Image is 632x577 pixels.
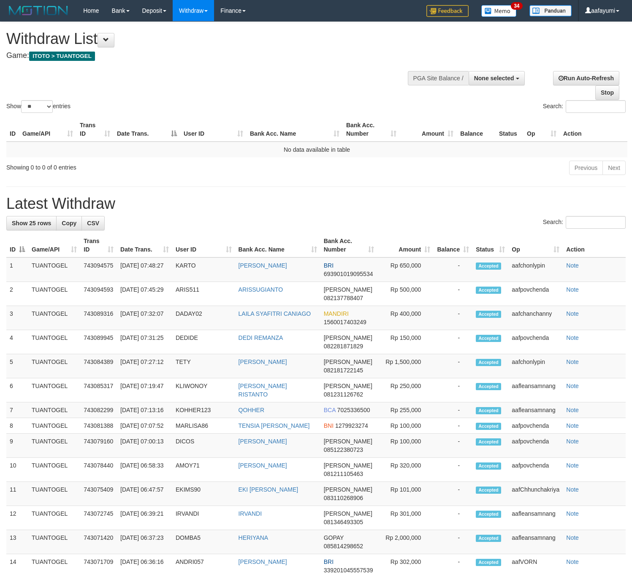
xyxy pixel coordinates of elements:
img: Button%20Memo.svg [481,5,517,17]
h1: Latest Withdraw [6,195,626,212]
td: [DATE] 06:58:33 [117,458,172,482]
a: DEDI REMANZA [239,334,283,341]
span: Accepted [476,287,501,294]
td: aafleansamnang [508,378,563,402]
label: Search: [543,100,626,113]
td: [DATE] 06:47:57 [117,482,172,506]
td: - [434,306,472,330]
td: [DATE] 07:27:12 [117,354,172,378]
a: Note [566,462,579,469]
td: [DATE] 07:32:07 [117,306,172,330]
span: Copy 7025336500 to clipboard [337,407,370,413]
span: Accepted [476,438,501,446]
a: Note [566,334,579,341]
span: Copy 082137788407 to clipboard [324,295,363,301]
select: Showentries [21,100,53,113]
th: User ID: activate to sort column ascending [180,118,247,142]
td: TUANTOGEL [28,418,80,434]
a: Previous [569,161,603,175]
a: Note [566,358,579,365]
td: aafpovchenda [508,458,563,482]
a: Note [566,407,579,413]
td: MARLISA86 [172,418,235,434]
a: CSV [81,216,105,230]
td: Rp 100,000 [377,418,434,434]
td: Rp 1,500,000 [377,354,434,378]
td: DICOS [172,434,235,458]
td: TUANTOGEL [28,306,80,330]
td: - [434,402,472,418]
td: aafchanchanny [508,306,563,330]
td: - [434,530,472,554]
a: LAILA SYAFITRI CANIAGO [239,310,311,317]
td: 7 [6,402,28,418]
span: [PERSON_NAME] [324,358,372,365]
a: HERIYANA [239,534,269,541]
span: [PERSON_NAME] [324,462,372,469]
td: Rp 400,000 [377,306,434,330]
td: aafleansamnang [508,530,563,554]
td: aafpovchenda [508,330,563,354]
td: 6 [6,378,28,402]
button: None selected [469,71,525,85]
div: PGA Site Balance / [408,71,469,85]
th: ID [6,118,19,142]
span: Accepted [476,335,501,342]
a: Note [566,310,579,317]
td: TUANTOGEL [28,402,80,418]
span: Copy 339201045557539 to clipboard [324,567,373,574]
td: 13 [6,530,28,554]
td: [DATE] 06:37:23 [117,530,172,554]
td: 743089316 [80,306,117,330]
td: TUANTOGEL [28,506,80,530]
span: Accepted [476,407,501,414]
img: panduan.png [529,5,572,16]
td: 9 [6,434,28,458]
a: IRVANDI [239,510,262,517]
th: Bank Acc. Name: activate to sort column ascending [247,118,343,142]
span: Copy [62,220,76,227]
td: - [434,378,472,402]
a: Note [566,286,579,293]
td: 12 [6,506,28,530]
td: [DATE] 07:00:13 [117,434,172,458]
td: aafChhunchakriya [508,482,563,506]
a: QOHHER [239,407,264,413]
th: Date Trans.: activate to sort column ascending [117,233,172,257]
a: Note [566,558,579,565]
th: Op: activate to sort column ascending [508,233,563,257]
span: ITOTO > TUANTOGEL [29,52,95,61]
th: Bank Acc. Number: activate to sort column ascending [320,233,377,257]
td: aafpovchenda [508,418,563,434]
a: Note [566,383,579,389]
td: KLIWONOY [172,378,235,402]
img: Feedback.jpg [426,5,469,17]
th: ID: activate to sort column descending [6,233,28,257]
a: Note [566,486,579,493]
span: [PERSON_NAME] [324,486,372,493]
td: 743072745 [80,506,117,530]
td: 743085317 [80,378,117,402]
span: Accepted [476,559,501,566]
td: KOHHER123 [172,402,235,418]
td: 743071420 [80,530,117,554]
td: 743081388 [80,418,117,434]
td: - [434,354,472,378]
td: - [434,434,472,458]
td: aafleansamnang [508,402,563,418]
span: Accepted [476,511,501,518]
label: Search: [543,216,626,229]
td: Rp 101,000 [377,482,434,506]
span: Copy 081346493305 to clipboard [324,519,363,525]
span: BRI [324,262,334,269]
span: 34 [511,2,522,10]
th: Status [496,118,524,142]
td: [DATE] 07:45:29 [117,282,172,306]
td: - [434,418,472,434]
th: Action [560,118,627,142]
td: TUANTOGEL [28,354,80,378]
td: 3 [6,306,28,330]
td: aafpovchenda [508,434,563,458]
td: 10 [6,458,28,482]
td: DEDIDE [172,330,235,354]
